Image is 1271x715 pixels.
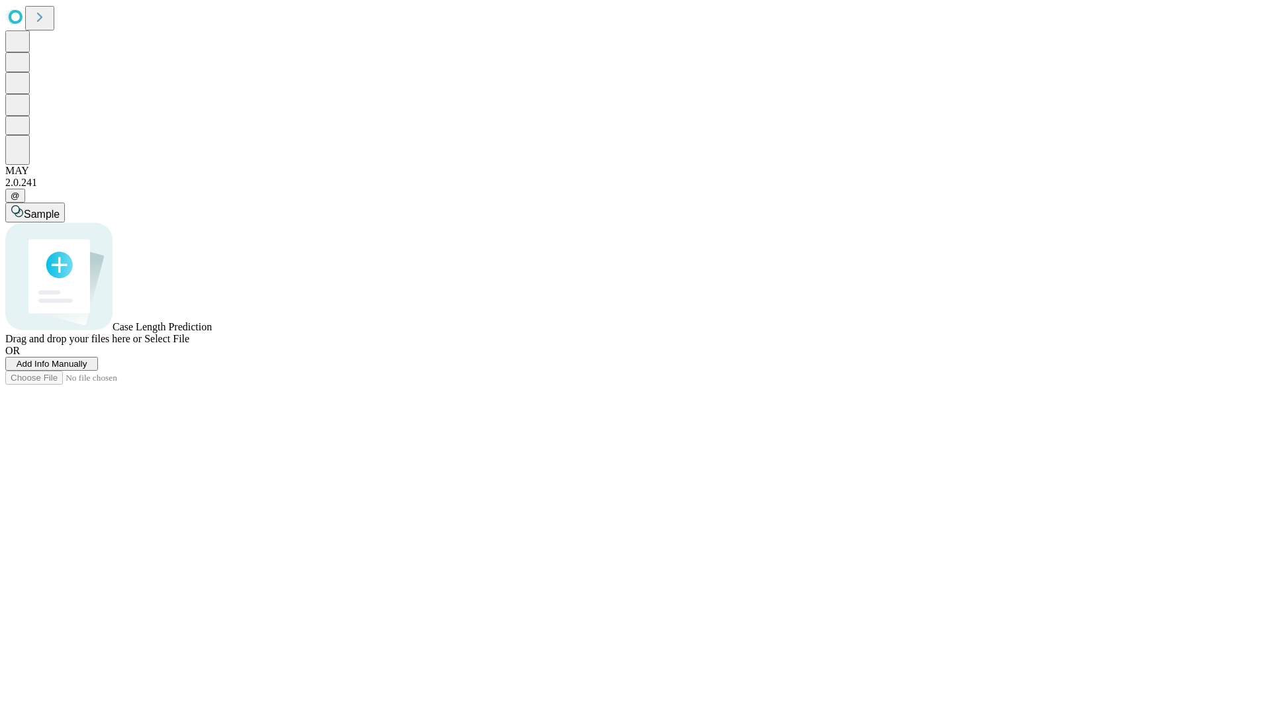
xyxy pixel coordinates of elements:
span: Add Info Manually [17,359,87,369]
span: Case Length Prediction [113,321,212,332]
span: OR [5,345,20,356]
span: Sample [24,209,60,220]
div: 2.0.241 [5,177,1266,189]
span: Select File [144,333,189,344]
button: Add Info Manually [5,357,98,371]
button: @ [5,189,25,203]
div: MAY [5,165,1266,177]
span: @ [11,191,20,201]
button: Sample [5,203,65,222]
span: Drag and drop your files here or [5,333,142,344]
